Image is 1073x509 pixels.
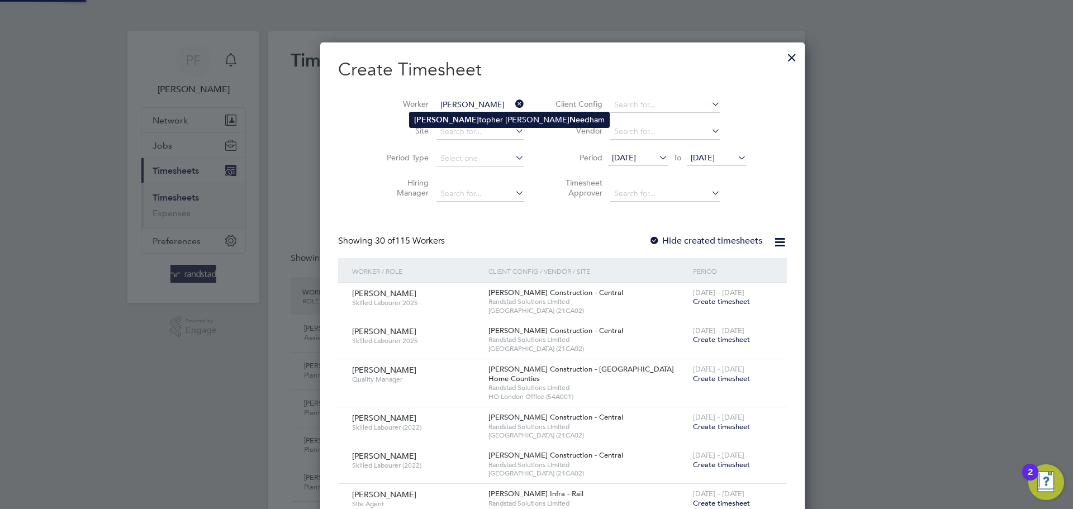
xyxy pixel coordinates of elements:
[378,126,429,136] label: Site
[488,392,687,401] span: HO London Office (54A001)
[488,450,623,460] span: [PERSON_NAME] Construction - Central
[693,335,750,344] span: Create timesheet
[436,124,524,140] input: Search for...
[690,258,776,284] div: Period
[552,99,602,109] label: Client Config
[693,460,750,469] span: Create timesheet
[375,235,445,246] span: 115 Workers
[552,178,602,198] label: Timesheet Approver
[414,115,479,125] b: [PERSON_NAME]
[488,412,623,422] span: [PERSON_NAME] Construction - Central
[352,375,480,384] span: Quality Manager
[436,97,524,113] input: Search for...
[488,364,674,383] span: [PERSON_NAME] Construction - [GEOGRAPHIC_DATA] Home Counties
[410,112,609,127] li: topher [PERSON_NAME] dham
[693,288,744,297] span: [DATE] - [DATE]
[610,186,720,202] input: Search for...
[352,298,480,307] span: Skilled Labourer 2025
[378,99,429,109] label: Worker
[352,365,416,375] span: [PERSON_NAME]
[693,326,744,335] span: [DATE] - [DATE]
[693,412,744,422] span: [DATE] - [DATE]
[488,469,687,478] span: [GEOGRAPHIC_DATA] (21CA02)
[488,306,687,315] span: [GEOGRAPHIC_DATA] (21CA02)
[693,450,744,460] span: [DATE] - [DATE]
[691,153,715,163] span: [DATE]
[349,258,486,284] div: Worker / Role
[436,151,524,167] input: Select one
[352,461,480,470] span: Skilled Labourer (2022)
[352,336,480,345] span: Skilled Labourer 2025
[693,297,750,306] span: Create timesheet
[338,235,447,247] div: Showing
[569,115,585,125] b: Nee
[488,431,687,440] span: [GEOGRAPHIC_DATA] (21CA02)
[486,258,690,284] div: Client Config / Vendor / Site
[610,124,720,140] input: Search for...
[552,126,602,136] label: Vendor
[352,489,416,500] span: [PERSON_NAME]
[352,326,416,336] span: [PERSON_NAME]
[488,344,687,353] span: [GEOGRAPHIC_DATA] (21CA02)
[488,383,687,392] span: Randstad Solutions Limited
[1028,472,1033,487] div: 2
[693,364,744,374] span: [DATE] - [DATE]
[352,451,416,461] span: [PERSON_NAME]
[352,413,416,423] span: [PERSON_NAME]
[375,235,395,246] span: 30 of
[338,58,787,82] h2: Create Timesheet
[488,326,623,335] span: [PERSON_NAME] Construction - Central
[488,460,687,469] span: Randstad Solutions Limited
[612,153,636,163] span: [DATE]
[693,489,744,498] span: [DATE] - [DATE]
[488,288,623,297] span: [PERSON_NAME] Construction - Central
[693,374,750,383] span: Create timesheet
[670,150,685,165] span: To
[693,422,750,431] span: Create timesheet
[378,153,429,163] label: Period Type
[352,423,480,432] span: Skilled Labourer (2022)
[378,178,429,198] label: Hiring Manager
[488,422,687,431] span: Randstad Solutions Limited
[488,489,583,498] span: [PERSON_NAME] Infra - Rail
[488,499,687,508] span: Randstad Solutions Limited
[488,335,687,344] span: Randstad Solutions Limited
[352,500,480,508] span: Site Agent
[693,498,750,508] span: Create timesheet
[552,153,602,163] label: Period
[649,235,762,246] label: Hide created timesheets
[1028,464,1064,500] button: Open Resource Center, 2 new notifications
[610,97,720,113] input: Search for...
[488,297,687,306] span: Randstad Solutions Limited
[352,288,416,298] span: [PERSON_NAME]
[436,186,524,202] input: Search for...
